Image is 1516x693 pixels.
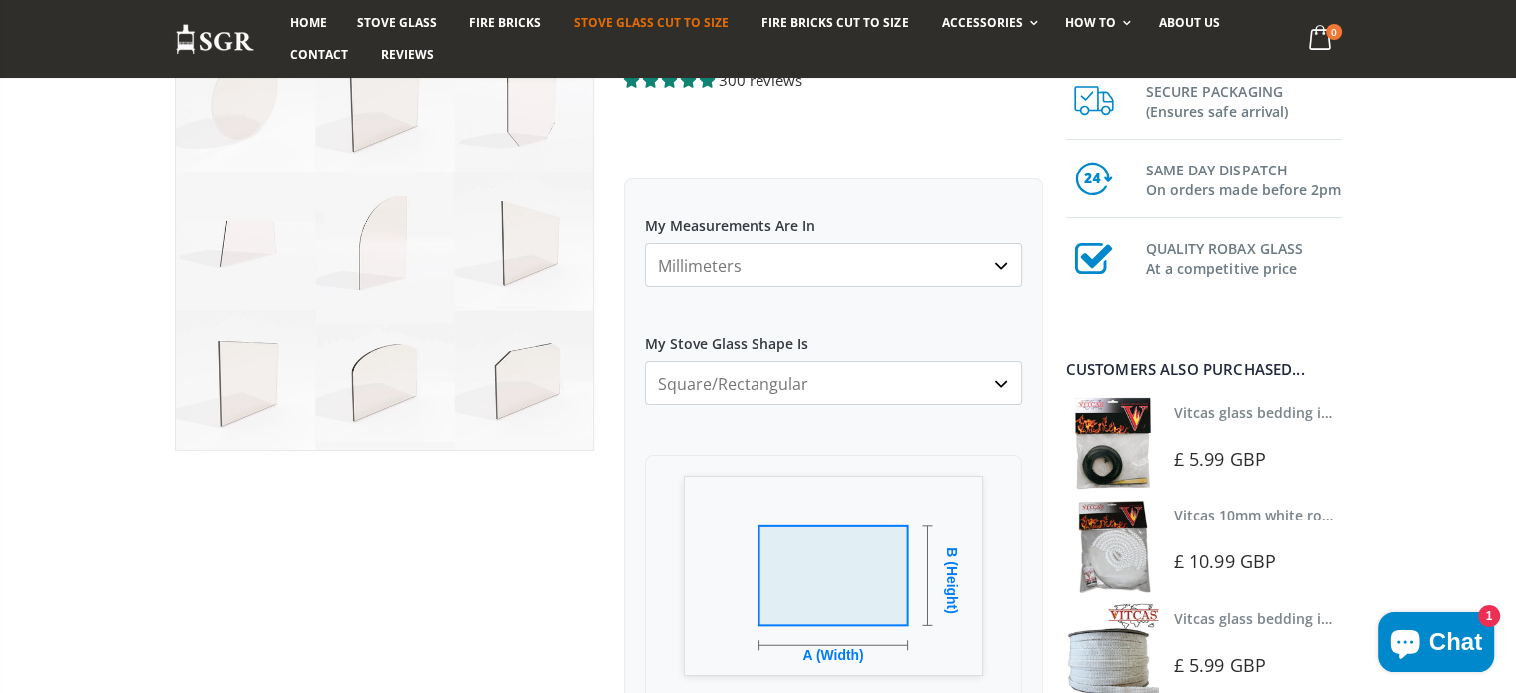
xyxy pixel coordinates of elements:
[1174,447,1266,471] span: £ 5.99 GBP
[1066,500,1159,592] img: Vitcas white rope, glue and gloves kit 10mm
[381,46,434,63] span: Reviews
[275,39,363,71] a: Contact
[574,14,729,31] span: Stove Glass Cut To Size
[747,7,923,39] a: Fire Bricks Cut To Size
[645,199,1022,235] label: My Measurements Are In
[684,476,983,676] img: Square/Rectangular Glass
[175,23,255,56] img: Stove Glass Replacement
[1326,24,1342,40] span: 0
[1144,7,1235,39] a: About us
[342,7,452,39] a: Stove Glass
[275,7,342,39] a: Home
[1066,362,1342,377] div: Customers also purchased...
[1146,157,1342,200] h3: SAME DAY DISPATCH On orders made before 2pm
[761,14,908,31] span: Fire Bricks Cut To Size
[455,7,556,39] a: Fire Bricks
[926,7,1047,39] a: Accessories
[624,70,719,90] span: 4.94 stars
[1066,397,1159,490] img: Vitcas stove glass bedding in tape
[290,46,348,63] span: Contact
[559,7,744,39] a: Stove Glass Cut To Size
[1146,78,1342,122] h3: SECURE PACKAGING (Ensures safe arrival)
[1051,7,1141,39] a: How To
[290,14,327,31] span: Home
[1146,235,1342,279] h3: QUALITY ROBAX GLASS At a competitive price
[469,14,541,31] span: Fire Bricks
[357,14,437,31] span: Stove Glass
[1300,20,1341,59] a: 0
[366,39,449,71] a: Reviews
[941,14,1022,31] span: Accessories
[176,33,593,450] img: stove_glass_made_to_measure_800x_crop_center.jpg
[1372,612,1500,677] inbox-online-store-chat: Shopify online store chat
[1159,14,1220,31] span: About us
[719,70,802,90] span: 300 reviews
[1174,549,1276,573] span: £ 10.99 GBP
[1174,653,1266,677] span: £ 5.99 GBP
[1065,14,1116,31] span: How To
[645,317,1022,353] label: My Stove Glass Shape Is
